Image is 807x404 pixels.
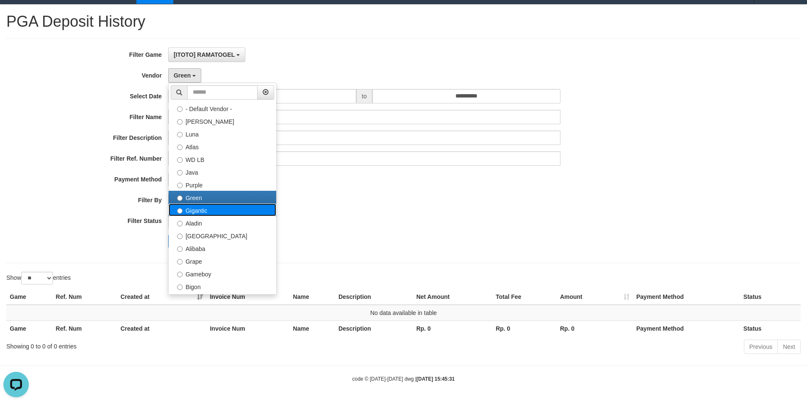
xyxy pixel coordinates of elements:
[177,259,183,265] input: Grape
[169,178,276,191] label: Purple
[6,305,801,321] td: No data available in table
[174,72,191,79] span: Green
[117,320,207,336] th: Created at
[557,289,633,305] th: Amount: activate to sort column ascending
[169,114,276,127] label: [PERSON_NAME]
[744,340,778,354] a: Previous
[6,339,330,351] div: Showing 0 to 0 of 0 entries
[177,272,183,277] input: Gameboy
[53,320,117,336] th: Ref. Num
[290,289,335,305] th: Name
[177,132,183,137] input: Luna
[174,51,235,58] span: [ITOTO] RAMATOGEL
[169,191,276,203] label: Green
[169,280,276,293] label: Bigon
[168,68,201,83] button: Green
[416,376,455,382] strong: [DATE] 15:45:31
[169,293,276,305] label: Allstar
[413,320,493,336] th: Rp. 0
[633,289,740,305] th: Payment Method
[335,289,413,305] th: Description
[206,289,289,305] th: Invoice Num
[168,47,245,62] button: [ITOTO] RAMATOGEL
[177,183,183,188] input: Purple
[177,145,183,150] input: Atlas
[6,272,71,284] label: Show entries
[177,284,183,290] input: Bigon
[6,320,53,336] th: Game
[169,102,276,114] label: - Default Vendor -
[356,89,372,103] span: to
[169,254,276,267] label: Grape
[6,13,801,30] h1: PGA Deposit History
[557,320,633,336] th: Rp. 0
[177,195,183,201] input: Green
[3,3,29,29] button: Open LiveChat chat widget
[777,340,801,354] a: Next
[117,289,207,305] th: Created at: activate to sort column ascending
[169,267,276,280] label: Gameboy
[740,289,801,305] th: Status
[169,127,276,140] label: Luna
[177,234,183,239] input: [GEOGRAPHIC_DATA]
[206,320,289,336] th: Invoice Num
[177,208,183,214] input: Gigantic
[335,320,413,336] th: Description
[177,221,183,226] input: Aladin
[740,320,801,336] th: Status
[352,376,455,382] small: code © [DATE]-[DATE] dwg |
[492,289,557,305] th: Total Fee
[169,216,276,229] label: Aladin
[53,289,117,305] th: Ref. Num
[633,320,740,336] th: Payment Method
[177,170,183,176] input: Java
[169,242,276,254] label: Alibaba
[177,157,183,163] input: WD LB
[169,140,276,153] label: Atlas
[21,272,53,284] select: Showentries
[169,229,276,242] label: [GEOGRAPHIC_DATA]
[6,289,53,305] th: Game
[177,246,183,252] input: Alibaba
[169,203,276,216] label: Gigantic
[169,153,276,165] label: WD LB
[169,165,276,178] label: Java
[413,289,493,305] th: Net Amount
[177,119,183,125] input: [PERSON_NAME]
[177,106,183,112] input: - Default Vendor -
[492,320,557,336] th: Rp. 0
[290,320,335,336] th: Name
